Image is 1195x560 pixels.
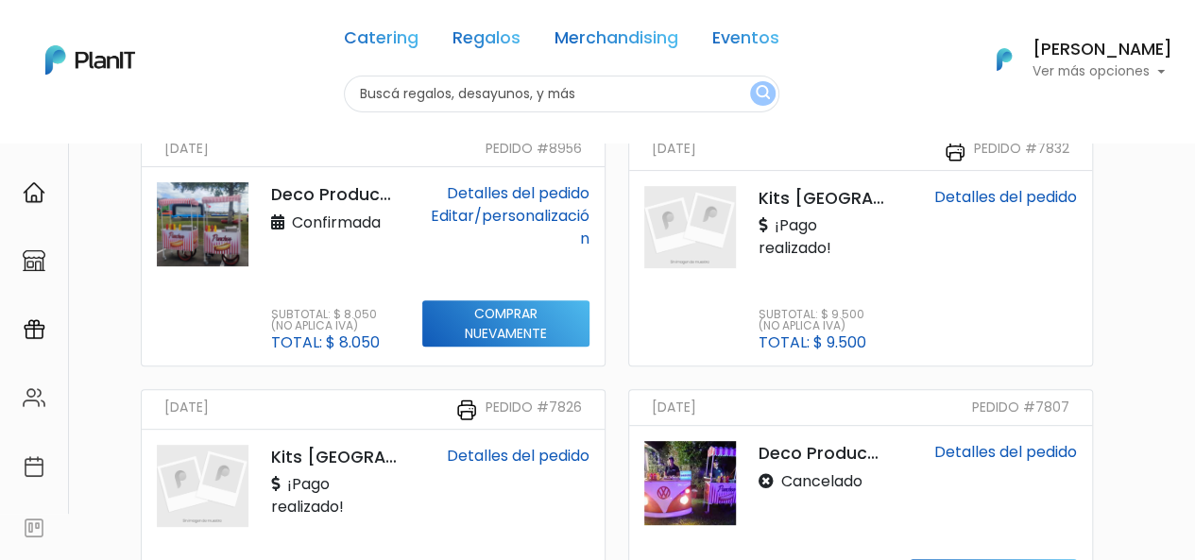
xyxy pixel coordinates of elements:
img: people-662611757002400ad9ed0e3c099ab2801c6687ba6c219adb57efc949bc21e19d.svg [23,386,45,409]
input: Buscá regalos, desayunos, y más [344,76,779,112]
input: Comprar nuevamente [422,300,589,348]
p: Deco Producciones [759,441,888,466]
img: marketplace-4ceaa7011d94191e9ded77b95e3339b90024bf715f7c57f8cf31f2d8c509eaba.svg [23,249,45,272]
small: Pedido #7832 [974,139,1069,162]
p: Subtotal: $ 9.500 [759,309,866,320]
p: Deco Producciones [271,182,401,207]
p: Confirmada [271,212,381,234]
img: thumb_WhatsApp_Image_2022-04-08_at_14.21.28__1_.jpeg [644,441,736,525]
p: Subtotal: $ 8.050 [271,309,380,320]
button: PlanIt Logo [PERSON_NAME] Ver más opciones [972,35,1172,84]
img: printer-31133f7acbd7ec30ea1ab4a3b6864c9b5ed483bd8d1a339becc4798053a55bbc.svg [944,140,966,162]
a: Merchandising [555,30,678,53]
small: Pedido #8956 [486,139,582,159]
img: planit_placeholder-9427b205c7ae5e9bf800e9d23d5b17a34c4c1a44177066c4629bad40f2d9547d.png [644,186,736,268]
a: Editar/personalización [431,205,589,249]
small: [DATE] [164,398,209,421]
small: [DATE] [652,139,696,162]
a: Regalos [452,30,521,53]
img: search_button-432b6d5273f82d61273b3651a40e1bd1b912527efae98b1b7a1b2c0702e16a8d.svg [756,85,770,103]
img: thumb_Captura_de_pantalla_2025-05-05_113950.png [157,182,248,266]
p: Ver más opciones [1033,65,1172,78]
a: Detalles del pedido [447,445,589,467]
img: printer-31133f7acbd7ec30ea1ab4a3b6864c9b5ed483bd8d1a339becc4798053a55bbc.svg [455,399,478,421]
p: Kits [GEOGRAPHIC_DATA] [759,186,888,211]
small: Pedido #7826 [486,398,582,421]
img: feedback-78b5a0c8f98aac82b08bfc38622c3050aee476f2c9584af64705fc4e61158814.svg [23,517,45,539]
img: PlanIt Logo [45,45,135,75]
small: [DATE] [652,398,696,417]
a: Catering [344,30,418,53]
p: (No aplica IVA) [759,320,866,331]
small: [DATE] [164,139,209,159]
a: Eventos [712,30,779,53]
p: Total: $ 9.500 [759,335,866,350]
img: home-e721727adea9d79c4d83392d1f703f7f8bce08238fde08b1acbfd93340b81755.svg [23,181,45,204]
small: Pedido #7807 [972,398,1069,417]
p: Total: $ 8.050 [271,335,380,350]
img: calendar-87d922413cdce8b2cf7b7f5f62616a5cf9e4887200fb71536465627b3292af00.svg [23,455,45,478]
img: PlanIt Logo [983,39,1025,80]
a: Detalles del pedido [934,186,1077,208]
a: Detalles del pedido [447,182,589,204]
a: Detalles del pedido [934,441,1077,463]
p: Kits [GEOGRAPHIC_DATA] [271,445,401,469]
h6: [PERSON_NAME] [1033,42,1172,59]
p: ¡Pago realizado! [271,473,401,518]
img: planit_placeholder-9427b205c7ae5e9bf800e9d23d5b17a34c4c1a44177066c4629bad40f2d9547d.png [157,445,248,527]
p: (No aplica IVA) [271,320,380,331]
p: ¡Pago realizado! [759,214,888,260]
p: Cancelado [759,470,862,493]
img: campaigns-02234683943229c281be62815700db0a1741e53638e28bf9629b52c665b00959.svg [23,318,45,341]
